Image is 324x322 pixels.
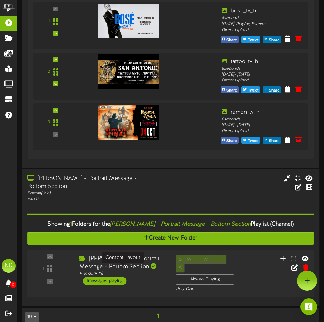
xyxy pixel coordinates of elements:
button: Share [263,86,281,93]
span: 0 [10,281,16,288]
span: Share [267,87,281,94]
div: [PERSON_NAME] - Portrait Message - Bottom Section [79,255,165,271]
div: [PERSON_NAME] - Portrait Message - Bottom Section [27,174,141,190]
div: Direct Upload [222,128,303,134]
button: Tweet [241,86,260,93]
div: Open Intercom Messenger [300,298,317,315]
div: 1 messages playing [83,277,127,284]
span: Share [225,87,239,94]
i: [PERSON_NAME] - Portrait Message - Bottom Section [110,221,250,227]
span: Tweet [247,87,260,94]
button: Share [221,36,239,43]
div: Always Playing [176,274,234,284]
div: 8 seconds [222,116,303,122]
div: Portrait ( 9:16 ) [79,271,165,277]
div: 8 seconds [222,15,303,21]
div: [DATE] - [DATE] [222,72,303,78]
span: 1 [70,221,72,227]
button: Tweet [241,36,260,43]
div: Direct Upload [222,78,303,84]
button: Share [221,86,239,93]
button: Share [221,137,239,144]
div: ramon_tv_h [222,108,303,116]
span: Share [267,137,281,145]
div: bose_tv_h [222,7,303,15]
span: Share [225,137,239,145]
div: Portrait ( 9:16 ) [27,190,141,196]
div: ND [2,259,16,273]
div: Showing Folders for the Playlist (Channel) [22,217,320,232]
div: Play One [176,286,214,292]
span: Share [267,36,281,44]
img: 9530186d-28f6-479c-808d-525326a891c9.jpg [98,105,159,140]
div: # 4032 [27,196,141,202]
span: Share [225,36,239,44]
div: [DATE] - Playing Forever [222,21,303,27]
div: tattoo_tv_h [222,58,303,66]
button: Share [263,36,281,43]
span: Tweet [247,36,260,44]
span: Tweet [247,137,260,145]
div: Direct Upload [222,27,303,33]
button: Share [263,137,281,144]
span: 1 [155,313,161,320]
img: 0ecc543e-aded-4d9d-8be0-086299e9bfcd.jpg [98,4,159,38]
button: Create New Folder [27,232,314,244]
img: 06f05275-1200-4c3c-a16a-7de27ede4f9f.jpg [98,54,159,89]
div: 8 seconds [222,66,303,72]
div: [DATE] - [DATE] [222,122,303,128]
button: Tweet [241,137,260,144]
